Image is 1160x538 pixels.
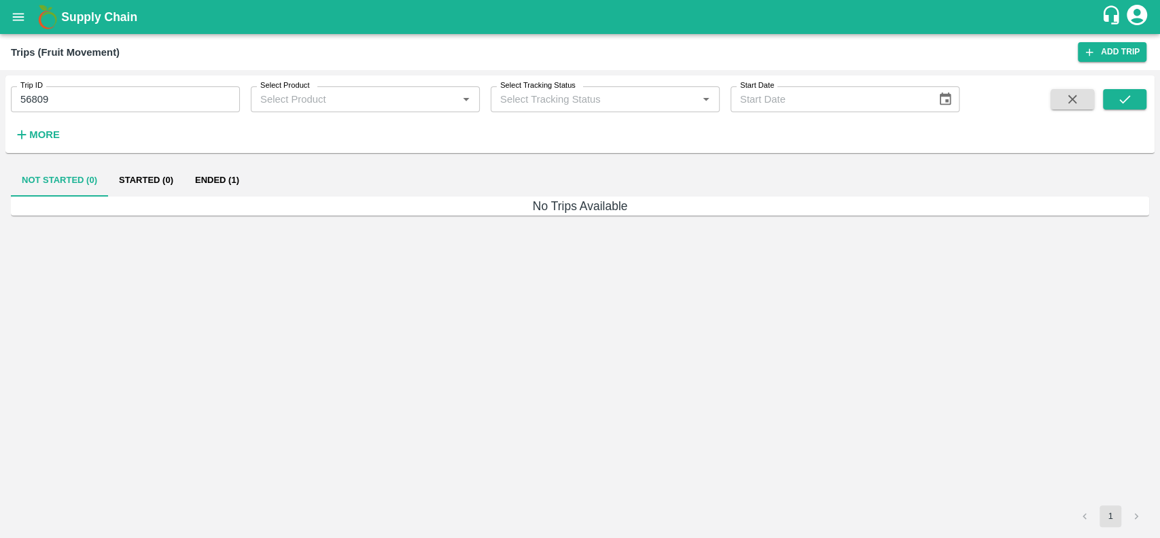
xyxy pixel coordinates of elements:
[1100,505,1121,527] button: page 1
[29,129,60,140] strong: More
[61,10,137,24] b: Supply Chain
[1125,3,1149,31] div: account of current user
[1078,42,1146,62] a: Add Trip
[108,164,184,197] button: Started (0)
[500,80,576,91] label: Select Tracking Status
[495,90,675,108] input: Select Tracking Status
[61,7,1101,27] a: Supply Chain
[3,1,34,33] button: open drawer
[255,90,453,108] input: Select Product
[932,86,958,112] button: Choose date
[1101,5,1125,29] div: customer-support
[731,86,927,112] input: Start Date
[11,86,240,112] input: Enter Trip ID
[740,80,774,91] label: Start Date
[184,164,250,197] button: Ended (1)
[34,3,61,31] img: logo
[11,164,108,197] button: Not Started (0)
[11,197,1149,216] h6: No Trips Available
[457,90,475,108] button: Open
[1072,505,1149,527] nav: pagination navigation
[697,90,715,108] button: Open
[260,80,309,91] label: Select Product
[20,80,43,91] label: Trip ID
[11,123,63,146] button: More
[11,44,120,61] div: Trips (Fruit Movement)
